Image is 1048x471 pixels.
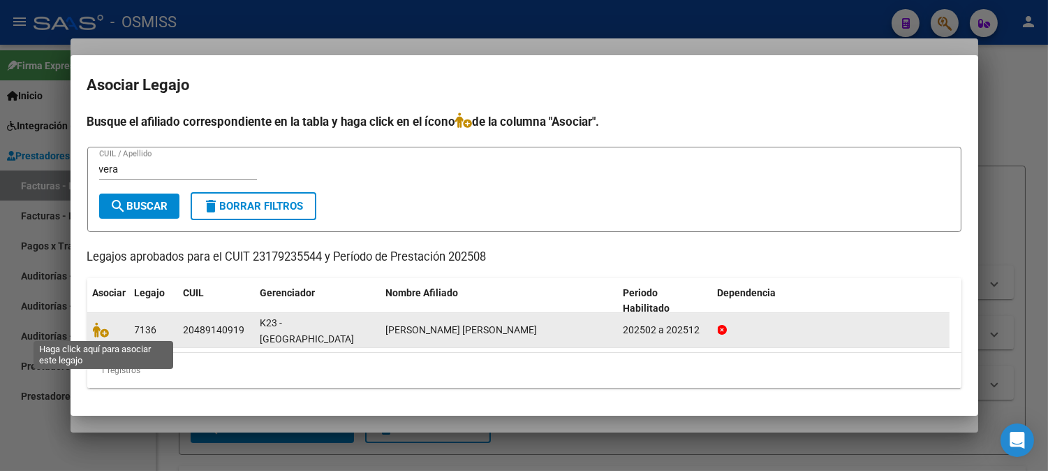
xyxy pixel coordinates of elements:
[87,353,961,388] div: 1 registros
[191,192,316,220] button: Borrar Filtros
[381,278,618,324] datatable-header-cell: Nombre Afiliado
[135,324,157,335] span: 7136
[178,278,255,324] datatable-header-cell: CUIL
[203,200,304,212] span: Borrar Filtros
[203,198,220,215] mat-icon: delete
[135,287,165,298] span: Legajo
[386,324,538,335] span: AGUIRRE VERA KEVIN JOSE
[184,287,205,298] span: CUIL
[87,72,961,99] h2: Asociar Legajo
[87,278,129,324] datatable-header-cell: Asociar
[618,278,712,324] datatable-header-cell: Periodo Habilitado
[623,287,670,314] span: Periodo Habilitado
[184,322,245,338] div: 20489140919
[87,249,961,266] p: Legajos aprobados para el CUIT 23179235544 y Período de Prestación 202508
[99,194,179,219] button: Buscar
[110,198,127,215] mat-icon: search
[255,278,381,324] datatable-header-cell: Gerenciador
[129,278,178,324] datatable-header-cell: Legajo
[712,278,950,324] datatable-header-cell: Dependencia
[386,287,459,298] span: Nombre Afiliado
[1001,423,1034,457] div: Open Intercom Messenger
[623,322,707,338] div: 202502 a 202512
[260,287,316,298] span: Gerenciador
[87,113,961,131] h4: Busque el afiliado correspondiente en la tabla y haga click en el ícono de la columna "Asociar".
[110,200,168,212] span: Buscar
[718,287,776,298] span: Dependencia
[260,317,355,345] span: K23 - [GEOGRAPHIC_DATA]
[93,287,126,298] span: Asociar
